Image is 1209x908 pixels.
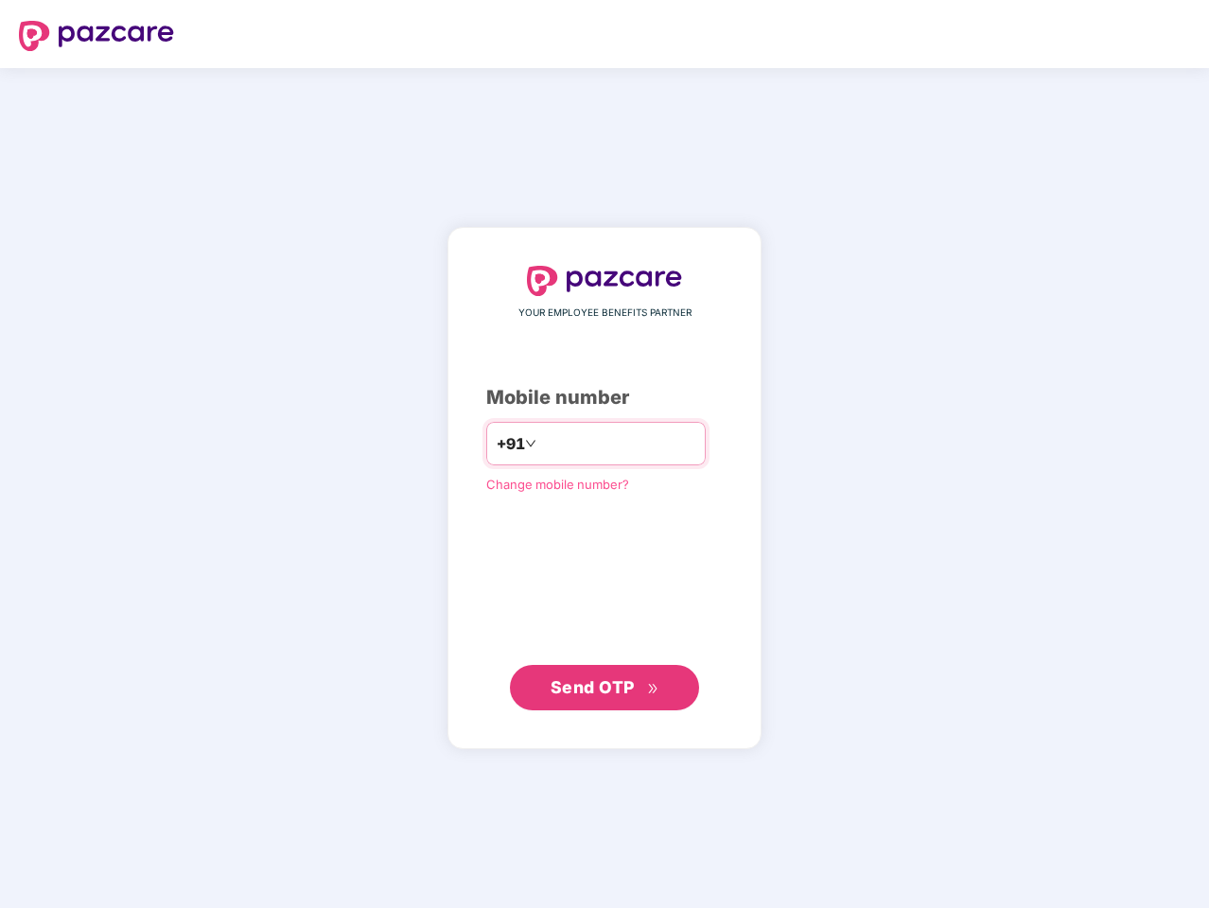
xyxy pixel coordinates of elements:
button: Send OTPdouble-right [510,665,699,710]
span: down [525,438,536,449]
div: Mobile number [486,383,723,412]
span: +91 [497,432,525,456]
span: double-right [647,683,659,695]
span: Send OTP [551,677,635,697]
img: logo [527,266,682,296]
span: YOUR EMPLOYEE BENEFITS PARTNER [518,306,692,321]
a: Change mobile number? [486,477,629,492]
img: logo [19,21,174,51]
